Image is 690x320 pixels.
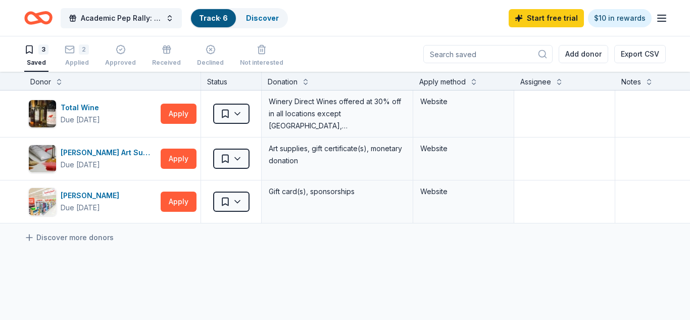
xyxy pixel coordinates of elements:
div: Gift card(s), sponsorships [268,185,407,199]
button: Apply [161,192,196,212]
div: Winery Direct Wines offered at 30% off in all locations except [GEOGRAPHIC_DATA], [GEOGRAPHIC_DAT... [268,95,407,133]
div: 3 [38,44,48,55]
button: Not interested [240,40,283,72]
input: Search saved [423,45,553,63]
img: Image for Total Wine [29,100,56,127]
div: Notes [621,76,641,88]
div: Donation [268,76,298,88]
div: Art supplies, gift certificate(s), monetary donation [268,142,407,168]
div: 2 [79,44,89,55]
button: 3Saved [24,40,48,72]
div: Website [420,186,507,198]
button: Image for Winn-Dixie[PERSON_NAME]Due [DATE] [28,188,157,216]
div: Due [DATE] [61,202,100,214]
button: Export CSV [614,45,666,63]
a: Track· 6 [199,14,228,22]
span: Academic Pep Rally: Students Awarded for Academic Excellence [81,12,162,24]
div: Assignee [520,76,551,88]
button: Apply [161,149,196,169]
a: Discover more donors [24,232,114,244]
a: Home [24,6,53,30]
div: Not interested [240,59,283,67]
img: Image for Trekell Art Supply [29,145,56,172]
a: Discover [246,14,279,22]
div: Approved [105,59,136,67]
button: Track· 6Discover [190,8,288,28]
div: Total Wine [61,102,103,114]
button: Approved [105,40,136,72]
a: $10 in rewards [588,9,652,27]
button: 2Applied [65,40,89,72]
div: [PERSON_NAME] [61,190,123,202]
div: Applied [65,59,89,67]
img: Image for Winn-Dixie [29,188,56,215]
button: Academic Pep Rally: Students Awarded for Academic Excellence [61,8,182,28]
div: Website [420,96,507,108]
button: Apply [161,104,196,124]
div: Due [DATE] [61,159,100,171]
button: Image for Trekell Art Supply[PERSON_NAME] Art SupplyDue [DATE] [28,145,157,173]
div: [PERSON_NAME] Art Supply [61,147,157,159]
div: Received [152,59,181,67]
div: Donor [30,76,51,88]
button: Received [152,40,181,72]
div: Due [DATE] [61,114,100,126]
div: Status [201,72,262,90]
div: Apply method [419,76,466,88]
div: Website [420,143,507,155]
button: Image for Total WineTotal WineDue [DATE] [28,100,157,128]
a: Start free trial [509,9,584,27]
div: Saved [24,59,48,67]
div: Declined [197,59,224,67]
button: Declined [197,40,224,72]
button: Add donor [559,45,608,63]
